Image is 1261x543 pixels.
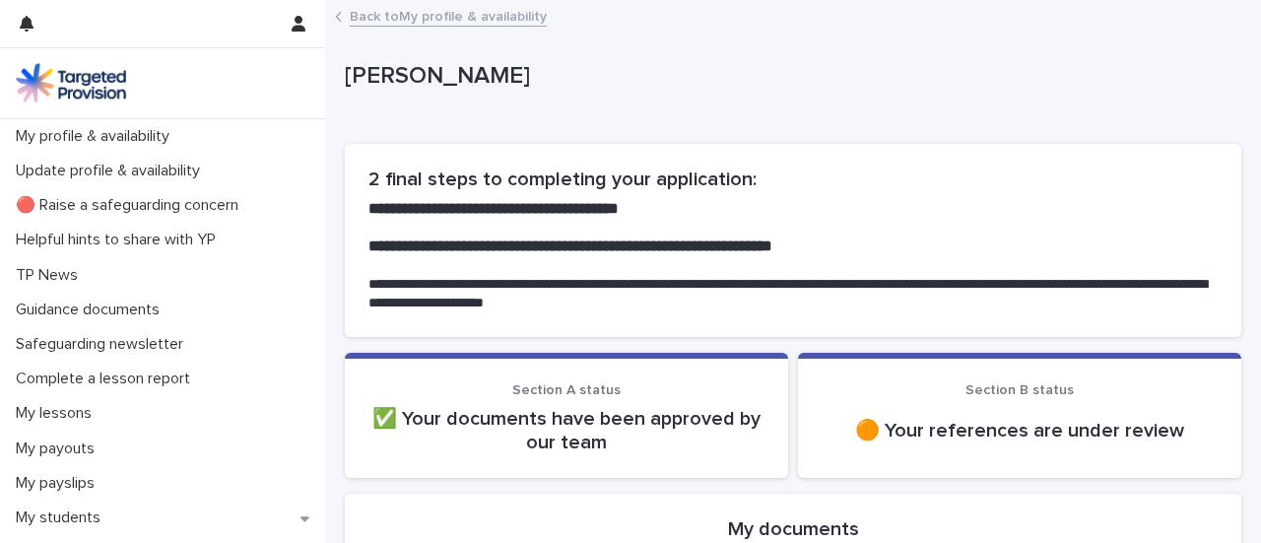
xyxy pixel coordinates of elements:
p: ✅ Your documents have been approved by our team [368,407,764,454]
p: My payslips [8,474,110,493]
p: [PERSON_NAME] [345,62,1233,91]
p: 🟠 Your references are under review [822,419,1218,442]
p: Helpful hints to share with YP [8,231,232,249]
p: My lessons [8,404,107,423]
h2: My documents [728,517,859,541]
p: Update profile & availability [8,162,216,180]
p: 🔴 Raise a safeguarding concern [8,196,254,215]
p: My students [8,509,116,527]
span: Section B status [965,383,1074,397]
p: My profile & availability [8,127,185,146]
a: Back toMy profile & availability [350,4,547,27]
p: My payouts [8,440,110,458]
span: Section A status [512,383,621,397]
p: Complete a lesson report [8,370,206,388]
h2: 2 final steps to completing your application: [368,168,1218,191]
img: M5nRWzHhSzIhMunXDL62 [16,63,126,102]
p: Safeguarding newsletter [8,335,199,354]
p: TP News [8,266,94,285]
p: Guidance documents [8,301,175,319]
